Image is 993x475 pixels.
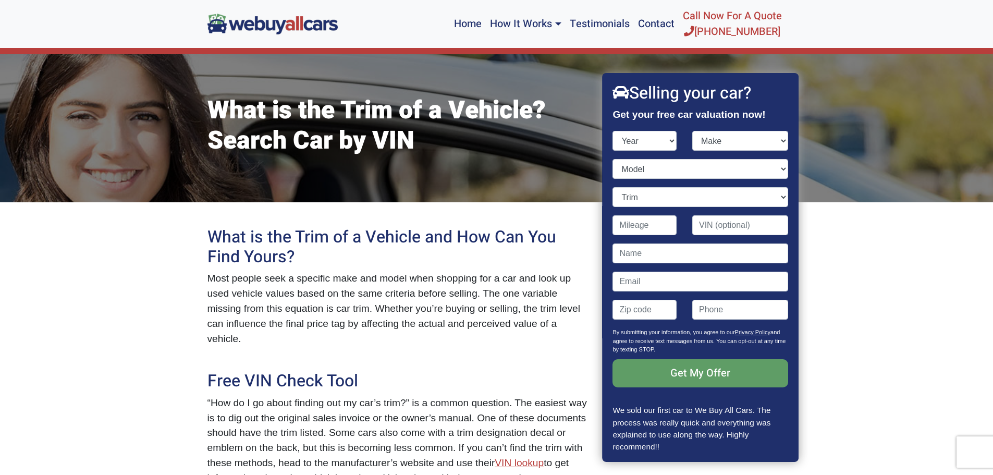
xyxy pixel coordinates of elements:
input: VIN (optional) [692,215,788,235]
input: Mileage [613,215,677,235]
input: Phone [692,300,788,320]
input: Zip code [613,300,677,320]
a: Call Now For A Quote[PHONE_NUMBER] [679,4,786,44]
form: Contact form [613,131,788,404]
a: How It Works [486,4,565,44]
img: We Buy All Cars in NJ logo [207,14,338,34]
a: VIN lookup [495,457,544,468]
input: Name [613,243,788,263]
h2: Selling your car? [613,83,788,103]
span: Free VIN Check Tool [207,369,358,393]
p: By submitting your information, you agree to our and agree to receive text messages from us. You ... [613,328,788,359]
a: Privacy Policy [735,329,770,335]
input: Get My Offer [613,359,788,387]
a: Testimonials [566,4,634,44]
p: We sold our first car to We Buy All Cars. The process was really quick and everything was explain... [613,404,788,452]
strong: Get your free car valuation now! [613,109,766,120]
h2: What is the Trim of a Vehicle and How Can You Find Yours? [207,227,588,267]
h1: What is the Trim of a Vehicle? Search Car by VIN [207,96,588,156]
p: Google Review - [PERSON_NAME] [613,461,788,473]
span: “How do I go about finding out my car’s trim?” is a common question. The easiest way is to dig ou... [207,397,587,468]
input: Email [613,272,788,291]
span: Most people seek a specific make and model when shopping for a car and look up used vehicle value... [207,273,581,344]
a: Contact [634,4,679,44]
a: Home [450,4,486,44]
